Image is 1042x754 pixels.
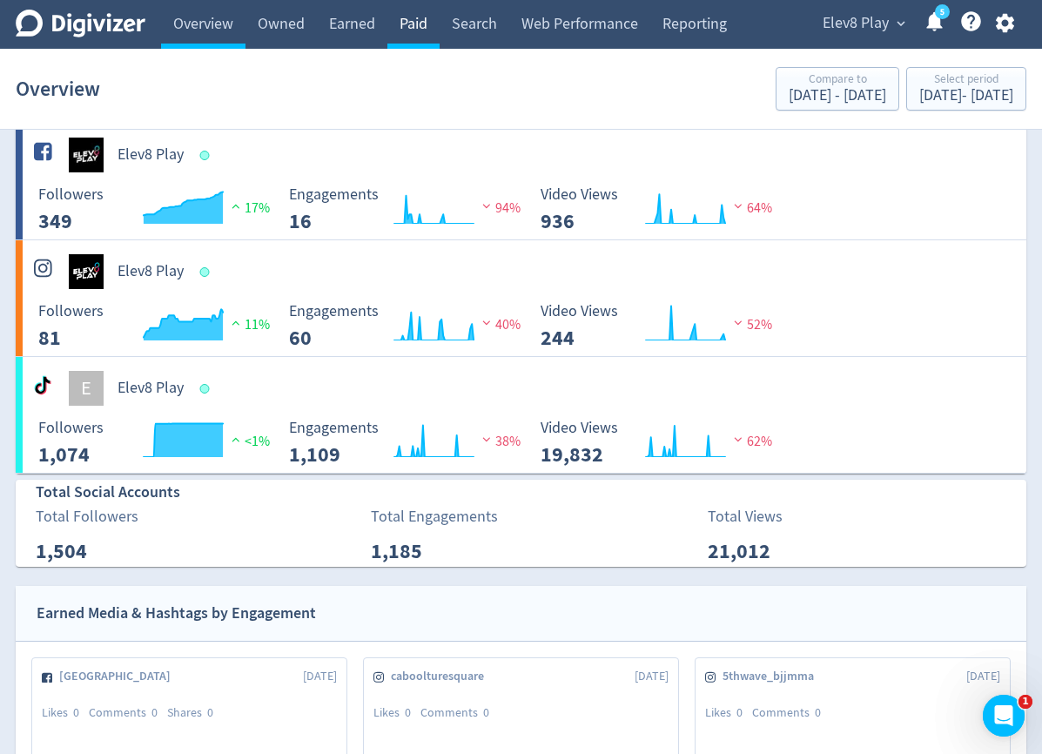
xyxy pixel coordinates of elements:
[227,433,270,450] span: <1%
[729,316,772,333] span: 52%
[420,704,499,722] div: Comments
[776,67,899,111] button: Compare to[DATE] - [DATE]
[200,151,215,160] span: Data last synced: 17 Sep 2025, 9:02pm (AEST)
[36,480,1034,505] div: Total Social Accounts
[30,303,291,349] svg: Followers ---
[373,704,420,722] div: Likes
[752,704,830,722] div: Comments
[478,316,521,333] span: 40%
[227,199,270,217] span: 17%
[708,505,808,528] p: Total Views
[919,73,1013,88] div: Select period
[69,254,104,289] img: Elev8 Play undefined
[42,704,89,722] div: Likes
[532,186,793,232] svg: Video Views 936
[37,601,316,626] div: Earned Media & Hashtags by Engagement
[69,371,104,406] div: E
[478,199,495,212] img: negative-performance.svg
[708,535,808,567] p: 21,012
[371,535,471,567] p: 1,185
[59,668,180,685] span: [GEOGRAPHIC_DATA]
[789,88,886,104] div: [DATE] - [DATE]
[705,704,752,722] div: Likes
[118,261,184,282] h5: Elev8 Play
[729,199,772,217] span: 64%
[391,668,494,685] span: caboolturesquare
[483,704,489,720] span: 0
[227,316,245,329] img: positive-performance.svg
[906,67,1026,111] button: Select period[DATE]- [DATE]
[280,420,541,466] svg: Engagements 1,109
[893,16,909,31] span: expand_more
[723,668,824,685] span: 5thwave_bjjmma
[207,704,213,720] span: 0
[729,433,772,450] span: 62%
[817,10,910,37] button: Elev8 Play
[919,88,1013,104] div: [DATE] - [DATE]
[16,124,1026,239] a: Elev8 Play undefinedElev8 Play Followers --- Followers 349 17% Engagements 16 Engagements 16 94% ...
[736,704,743,720] span: 0
[16,61,100,117] h1: Overview
[303,668,337,685] span: [DATE]
[1018,695,1032,709] span: 1
[823,10,889,37] span: Elev8 Play
[729,433,747,446] img: negative-performance.svg
[280,186,541,232] svg: Engagements 16
[227,316,270,333] span: 11%
[635,668,669,685] span: [DATE]
[966,668,1000,685] span: [DATE]
[118,378,184,399] h5: Elev8 Play
[940,6,945,18] text: 5
[815,704,821,720] span: 0
[30,420,291,466] svg: Followers ---
[118,145,184,165] h5: Elev8 Play
[532,303,793,349] svg: Video Views 244
[405,704,411,720] span: 0
[73,704,79,720] span: 0
[227,433,245,446] img: positive-performance.svg
[89,704,167,722] div: Comments
[36,535,136,567] p: 1,504
[227,199,245,212] img: positive-performance.svg
[371,505,498,528] p: Total Engagements
[36,505,138,528] p: Total Followers
[200,384,215,394] span: Data last synced: 18 Sep 2025, 8:01am (AEST)
[16,240,1026,356] a: Elev8 Play undefinedElev8 Play Followers --- Followers 81 11% Engagements 60 Engagements 60 40% V...
[935,4,950,19] a: 5
[478,433,495,446] img: negative-performance.svg
[983,695,1025,737] iframe: Intercom live chat
[69,138,104,172] img: Elev8 Play undefined
[151,704,158,720] span: 0
[478,433,521,450] span: 38%
[729,316,747,329] img: negative-performance.svg
[30,186,291,232] svg: Followers ---
[532,420,793,466] svg: Video Views 19,832
[789,73,886,88] div: Compare to
[478,199,521,217] span: 94%
[200,267,215,277] span: Data last synced: 17 Sep 2025, 9:02pm (AEST)
[16,357,1026,473] a: EElev8 Play Followers --- Followers 1,074 <1% Engagements 1,109 Engagements 1,109 38% Video Views...
[729,199,747,212] img: negative-performance.svg
[280,303,541,349] svg: Engagements 60
[167,704,223,722] div: Shares
[478,316,495,329] img: negative-performance.svg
